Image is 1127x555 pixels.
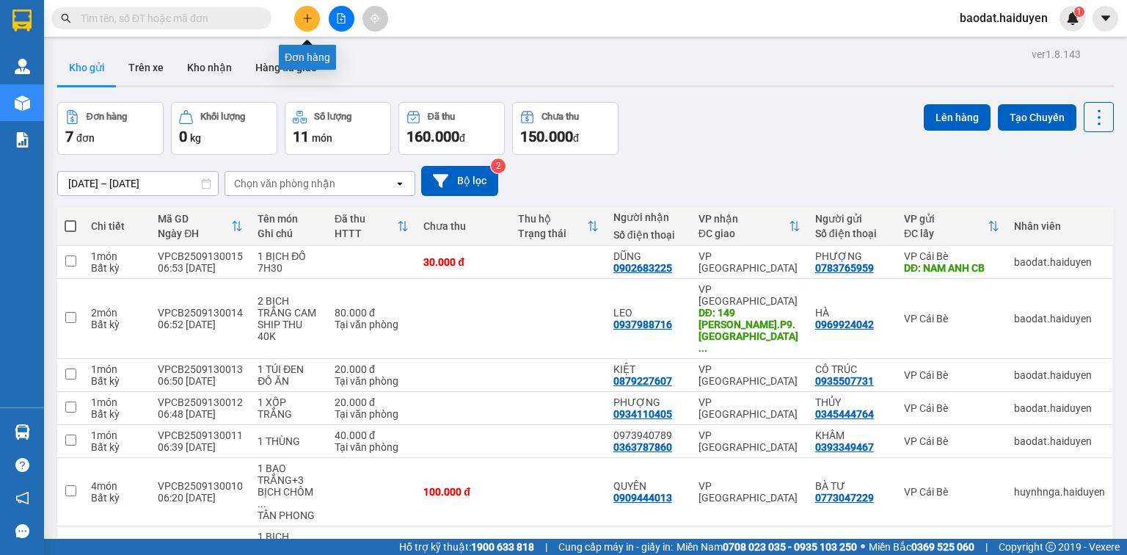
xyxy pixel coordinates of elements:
div: 0902683225 [613,262,672,274]
div: baodat.haiduyen [1014,402,1105,414]
div: VP Cái Bè [904,250,999,262]
div: ver 1.8.143 [1032,46,1081,62]
div: 06:48 [DATE] [158,408,243,420]
div: THỦY [815,396,889,408]
button: Kho gửi [57,50,117,85]
div: DĐ: NAM ANH CB [904,262,999,274]
span: ⚪️ [861,544,865,550]
div: KIỆT [613,363,684,375]
span: aim [370,13,380,23]
img: warehouse-icon [15,59,30,74]
div: 30.000 đ [423,256,503,268]
div: baodat.haiduyen [1014,435,1105,447]
div: Số lượng [314,112,351,122]
img: warehouse-icon [15,95,30,111]
div: VP Cái Bè [904,435,999,447]
div: 06:50 [DATE] [158,375,243,387]
div: 20.000 đ [335,396,409,408]
div: 7H30 [258,262,320,274]
div: Người gửi [815,213,889,225]
div: VPCB2509130012 [158,396,243,408]
span: 160.000 [406,128,459,145]
div: VP Cái Bè [904,486,999,498]
div: 1 THÙNG [258,435,320,447]
div: HTTT [335,228,397,239]
div: 1 món [91,429,143,441]
div: 0973940789 [613,429,684,441]
span: baodat.haiduyen [948,9,1059,27]
div: baodat.haiduyen [1014,369,1105,381]
div: PHƯỢNG [815,250,889,262]
div: Đã thu [335,213,397,225]
div: 0937988716 [613,319,672,330]
div: Bất kỳ [91,441,143,453]
span: | [985,539,988,555]
div: Khối lượng [200,112,245,122]
div: 1 món [91,396,143,408]
div: VP nhận [699,213,789,225]
sup: 2 [491,159,506,173]
span: 0 [179,128,187,145]
div: 1 TÚI ĐEN ĐỒ ĂN [258,363,320,387]
span: Miền Nam [676,539,857,555]
div: 1 món [91,250,143,262]
div: 0969924042 [815,319,874,330]
div: Tại văn phòng [335,408,409,420]
div: 0934110405 [613,408,672,420]
div: VPCB2509130014 [158,307,243,319]
span: question-circle [15,458,29,472]
div: Bất kỳ [91,492,143,504]
div: DĐ: 149 ĐÀO DUY ANH.P9.Q PHÚ NHUAN [699,307,800,354]
div: VP Cái Bè [904,369,999,381]
div: Số điện thoại [613,229,684,241]
div: VPCB2509130013 [158,363,243,375]
div: VP [GEOGRAPHIC_DATA] [699,363,800,387]
div: TÂN PHONG [258,509,320,521]
div: Tại văn phòng [335,375,409,387]
strong: 0708 023 035 - 0935 103 250 [723,541,857,553]
button: Đơn hàng7đơn [57,102,164,155]
div: Đã thu [428,112,455,122]
button: Tạo Chuyến [998,104,1076,131]
button: Bộ lọc [421,166,498,196]
div: Trạng thái [518,228,586,239]
div: QUYÊN [613,480,684,492]
div: 0935507731 [815,375,874,387]
span: ... [699,342,707,354]
div: CÔ TRÚC [815,363,889,375]
th: Toggle SortBy [511,207,605,246]
div: 0879227607 [613,375,672,387]
div: Thu hộ [518,213,586,225]
div: 2 món [91,307,143,319]
div: Tại văn phòng [335,319,409,330]
div: huynhnga.haiduyen [1014,486,1105,498]
div: 100.000 đ [423,486,503,498]
div: 0773047229 [815,492,874,504]
div: 80.000 đ [335,307,409,319]
img: solution-icon [15,132,30,148]
div: Chưa thu [541,112,579,122]
span: | [545,539,547,555]
div: Ghi chú [258,228,320,239]
span: notification [15,491,29,505]
div: VPCB2509130011 [158,429,243,441]
button: Lên hàng [924,104,991,131]
div: baodat.haiduyen [1014,313,1105,324]
div: Chi tiết [91,220,143,232]
button: aim [362,6,388,32]
div: SHIP THU 40K [258,319,320,342]
div: 0909444013 [613,492,672,504]
div: Tại văn phòng [335,441,409,453]
input: Tìm tên, số ĐT hoặc mã đơn [81,10,254,26]
div: VP [GEOGRAPHIC_DATA] [699,283,800,307]
button: plus [294,6,320,32]
div: VP [GEOGRAPHIC_DATA] [699,250,800,274]
div: 40.000 đ [335,429,409,441]
div: BÀ TƯ [815,480,889,492]
span: copyright [1046,542,1056,552]
span: file-add [336,13,346,23]
div: VP Cái Bè [904,313,999,324]
button: caret-down [1093,6,1118,32]
span: 7 [65,128,73,145]
div: VP Cái Bè [904,402,999,414]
